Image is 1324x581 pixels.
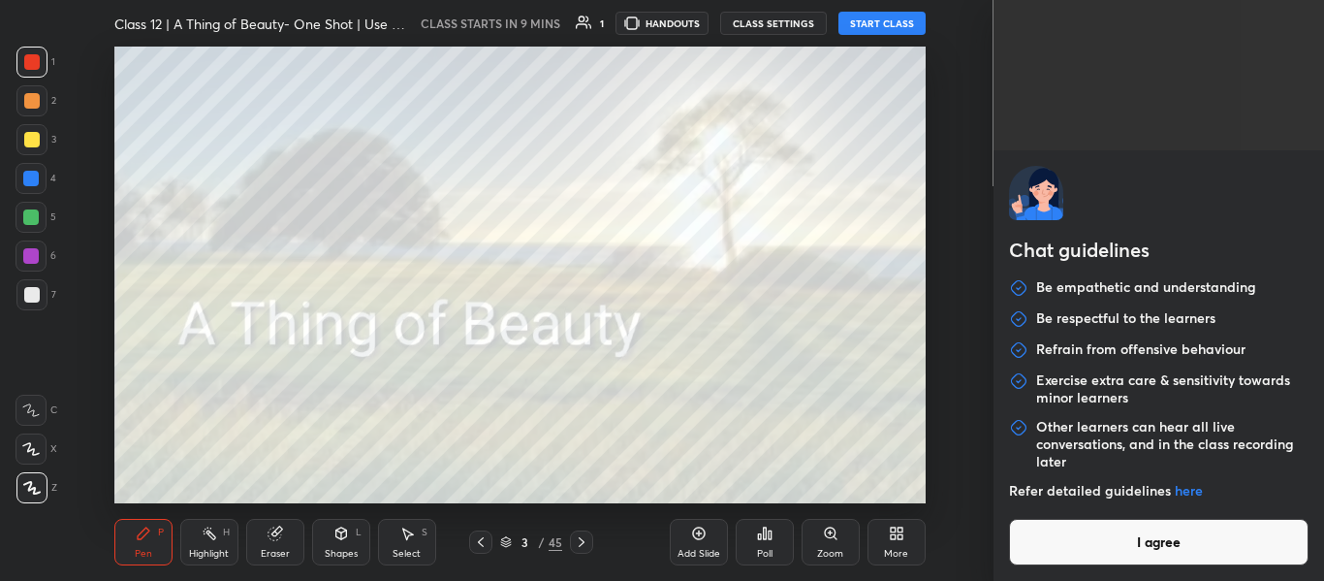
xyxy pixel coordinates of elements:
div: 4 [16,163,56,194]
h2: Chat guidelines [1009,236,1309,269]
div: 7 [16,279,56,310]
div: Poll [757,549,772,559]
div: 1 [600,18,604,28]
button: HANDOUTS [615,12,709,35]
div: 5 [16,202,56,233]
div: 2 [16,85,56,116]
p: Refrain from offensive behaviour [1036,340,1245,360]
h4: Class 12 | A Thing of Beauty- One Shot | Use Code OP05 [114,15,413,33]
div: Pen [135,549,152,559]
div: S [422,528,427,537]
div: 3 [16,124,56,155]
div: Shapes [325,549,358,559]
div: Highlight [189,549,229,559]
div: H [223,528,230,537]
div: 1 [16,47,55,78]
button: I agree [1009,519,1309,565]
div: C [16,395,57,426]
div: P [158,528,164,537]
p: Exercise extra care & sensitivity towards minor learners [1036,371,1309,406]
div: Z [16,472,57,503]
p: Be empathetic and understanding [1036,278,1256,298]
div: More [884,549,908,559]
div: X [16,434,57,465]
button: CLASS SETTINGS [720,12,827,35]
div: 45 [549,533,562,551]
div: Zoom [817,549,843,559]
p: Be respectful to the learners [1036,309,1215,329]
a: here [1175,481,1203,500]
div: Select [393,549,421,559]
div: L [356,528,362,537]
p: Other learners can hear all live conversations, and in the class recording later [1036,418,1309,470]
div: Eraser [261,549,290,559]
div: / [539,536,545,548]
div: 3 [516,536,535,548]
div: 6 [16,241,56,272]
button: START CLASS [838,12,926,35]
h5: CLASS STARTS IN 9 MINS [421,15,560,32]
div: Add Slide [678,549,720,559]
p: Refer detailed guidelines [1009,482,1309,500]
